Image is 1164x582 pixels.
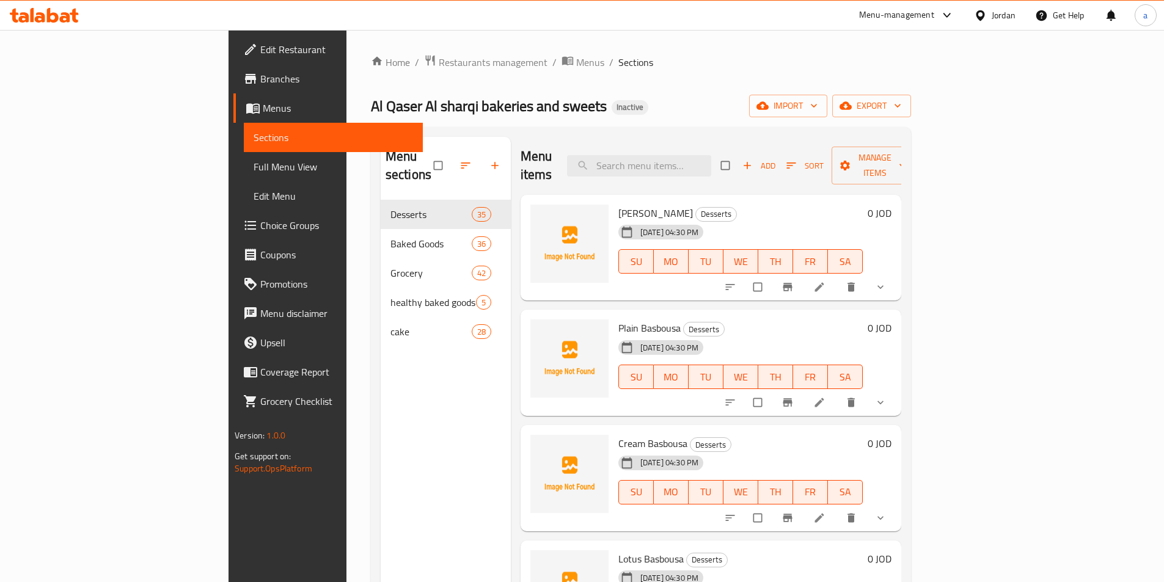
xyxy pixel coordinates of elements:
[530,435,609,513] img: Cream Basbousa
[654,480,689,504] button: MO
[992,9,1016,22] div: Jordan
[472,209,491,220] span: 35
[452,152,481,179] span: Sort sections
[689,249,723,274] button: TU
[244,181,423,211] a: Edit Menu
[618,480,654,504] button: SU
[235,427,265,443] span: Version:
[654,249,689,274] button: MO
[260,365,413,379] span: Coverage Report
[390,324,472,339] div: cake
[723,480,758,504] button: WE
[618,365,654,389] button: SU
[618,55,653,70] span: Sections
[758,365,793,389] button: TH
[235,460,312,476] a: Support.OpsPlatform
[841,150,909,181] span: Manage items
[689,480,723,504] button: TU
[859,8,934,23] div: Menu-management
[774,274,803,300] button: Branch-specific-item
[260,42,413,57] span: Edit Restaurant
[838,389,867,416] button: delete
[254,189,413,203] span: Edit Menu
[390,295,476,310] span: healthy baked goods
[868,435,891,452] h6: 0 JOD
[833,483,858,501] span: SA
[868,319,891,336] h6: 0 JOD
[233,357,423,387] a: Coverage Report
[233,387,423,416] a: Grocery Checklist
[838,274,867,300] button: delete
[244,123,423,152] a: Sections
[690,437,731,452] div: Desserts
[778,156,832,175] span: Sort items
[659,253,684,271] span: MO
[842,98,901,114] span: export
[390,207,472,222] div: Desserts
[874,396,887,409] svg: Show Choices
[742,159,775,173] span: Add
[567,155,711,176] input: search
[798,483,823,501] span: FR
[783,156,827,175] button: Sort
[694,253,719,271] span: TU
[472,238,491,250] span: 36
[813,396,828,409] a: Edit menu item
[717,274,746,300] button: sort-choices
[424,54,547,70] a: Restaurants management
[618,550,684,568] span: Lotus Basbousa
[381,200,511,229] div: Desserts35
[874,281,887,293] svg: Show Choices
[635,457,703,468] span: [DATE] 04:30 PM
[694,368,719,386] span: TU
[618,319,681,337] span: Plain Basbousa
[476,295,491,310] div: items
[576,55,604,70] span: Menus
[635,342,703,354] span: [DATE] 04:30 PM
[521,147,552,184] h2: Menu items
[867,504,896,531] button: show more
[371,54,911,70] nav: breadcrumb
[786,159,824,173] span: Sort
[530,205,609,283] img: Pistachio Basbousa
[233,299,423,328] a: Menu disclaimer
[477,297,491,308] span: 5
[686,553,728,567] div: Desserts
[690,438,731,452] span: Desserts
[728,368,753,386] span: WE
[717,504,746,531] button: sort-choices
[759,98,818,114] span: import
[472,266,491,280] div: items
[233,211,423,240] a: Choice Groups
[828,365,863,389] button: SA
[874,512,887,524] svg: Show Choices
[758,249,793,274] button: TH
[723,249,758,274] button: WE
[774,389,803,416] button: Branch-specific-item
[609,55,613,70] li: /
[254,130,413,145] span: Sections
[717,389,746,416] button: sort-choices
[746,506,772,529] span: Select to update
[746,391,772,414] span: Select to update
[813,512,828,524] a: Edit menu item
[867,389,896,416] button: show more
[233,328,423,357] a: Upsell
[233,64,423,93] a: Branches
[260,71,413,86] span: Branches
[867,274,896,300] button: show more
[659,368,684,386] span: MO
[562,54,604,70] a: Menus
[838,504,867,531] button: delete
[828,480,863,504] button: SA
[381,195,511,351] nav: Menu sections
[763,368,788,386] span: TH
[260,247,413,262] span: Coupons
[233,93,423,123] a: Menus
[687,553,727,567] span: Desserts
[798,253,823,271] span: FR
[233,35,423,64] a: Edit Restaurant
[381,229,511,258] div: Baked Goods36
[696,207,736,221] span: Desserts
